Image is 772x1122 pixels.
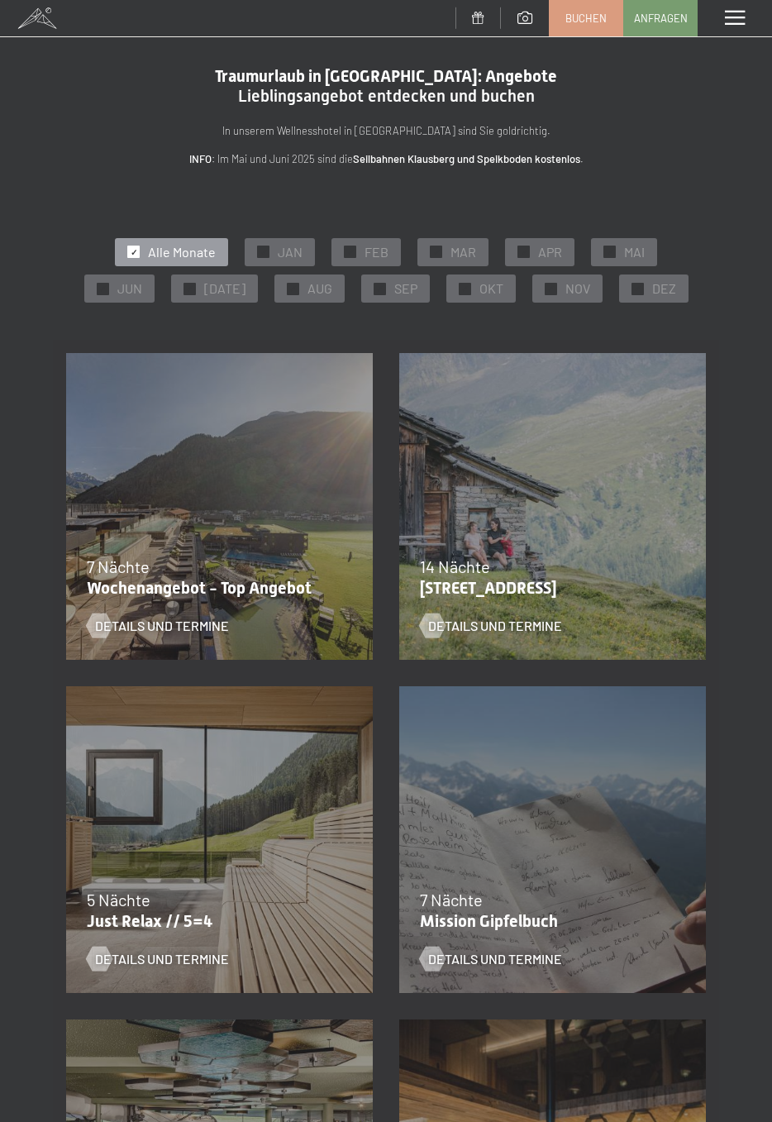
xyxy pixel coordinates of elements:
span: ✓ [289,283,296,294]
span: MAI [624,243,645,261]
span: ✓ [521,246,527,258]
span: MAR [450,243,476,261]
p: Wochenangebot - Top Angebot [87,578,344,598]
p: Mission Gipfelbuch [420,911,677,931]
a: Details und Termine [420,950,562,968]
span: ✓ [461,283,468,294]
span: JUN [117,279,142,298]
span: DEZ [652,279,676,298]
span: ✓ [347,246,354,258]
span: 14 Nächte [420,556,490,576]
span: ✓ [376,283,383,294]
span: Details und Termine [428,950,562,968]
a: Details und Termine [420,617,562,635]
span: JAN [278,243,303,261]
span: ✓ [547,283,554,294]
span: 7 Nächte [420,890,483,910]
span: ✓ [99,283,106,294]
span: 5 Nächte [87,890,150,910]
strong: Seilbahnen Klausberg und Speikboden kostenlos [353,152,580,165]
span: SEP [394,279,417,298]
span: Anfragen [634,11,688,26]
span: ✓ [634,283,641,294]
span: APR [538,243,562,261]
span: AUG [307,279,332,298]
span: FEB [365,243,388,261]
span: Alle Monate [148,243,216,261]
a: Anfragen [624,1,697,36]
span: OKT [479,279,503,298]
strong: INFO [189,152,212,165]
a: Details und Termine [87,617,229,635]
span: Details und Termine [428,617,562,635]
span: Buchen [565,11,607,26]
span: 7 Nächte [87,556,150,576]
p: In unserem Wellnesshotel in [GEOGRAPHIC_DATA] sind Sie goldrichtig. [66,122,706,140]
span: Lieblingsangebot entdecken und buchen [238,86,535,106]
span: ✓ [607,246,613,258]
a: Details und Termine [87,950,229,968]
span: ✓ [260,246,267,258]
p: : Im Mai und Juni 2025 sind die . [66,150,706,168]
span: Details und Termine [95,950,229,968]
span: [DATE] [204,279,245,298]
span: ✓ [433,246,440,258]
span: ✓ [131,246,137,258]
span: NOV [565,279,590,298]
span: Details und Termine [95,617,229,635]
span: Traumurlaub in [GEOGRAPHIC_DATA]: Angebote [215,66,557,86]
a: Buchen [550,1,622,36]
p: Just Relax // 5=4 [87,911,344,931]
span: ✓ [186,283,193,294]
p: [STREET_ADDRESS] [420,578,677,598]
